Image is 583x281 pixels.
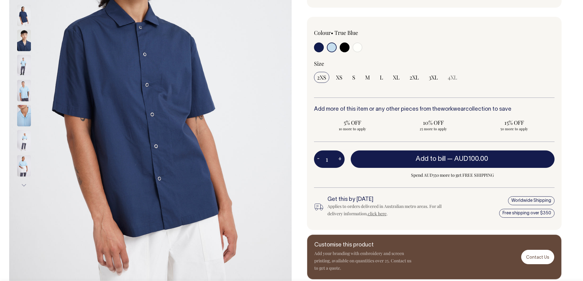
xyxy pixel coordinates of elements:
[351,150,555,168] button: Add to bill —AUD100.00
[314,72,329,83] input: 2XS
[429,74,438,81] span: 3XL
[336,74,342,81] span: XS
[17,80,31,102] img: true-blue
[314,153,323,165] button: -
[441,107,465,112] a: workwear
[314,106,555,113] h6: Add more of this item or any other pieces from the collection to save
[314,250,412,272] p: Add your branding with embroidery and screen printing, available on quantities over 25. Contact u...
[17,155,31,177] img: true-blue
[362,72,373,83] input: M
[395,117,472,133] input: 10% OFF 25 more to apply
[476,117,553,133] input: 15% OFF 50 more to apply
[334,29,358,36] label: True Blue
[398,119,469,126] span: 10% OFF
[314,117,391,133] input: 5% OFF 10 more to apply
[416,156,446,162] span: Add to bill
[314,29,410,36] div: Colour
[521,250,554,264] a: Contact Us
[17,130,31,152] img: true-blue
[331,29,333,36] span: •
[445,72,460,83] input: 4XL
[17,55,31,76] img: true-blue
[393,74,400,81] span: XL
[335,153,345,165] button: +
[317,74,326,81] span: 2XS
[447,156,490,162] span: —
[17,30,31,51] img: dark-navy
[333,72,346,83] input: XS
[317,126,388,131] span: 10 more to apply
[406,72,422,83] input: 2XL
[380,74,383,81] span: L
[19,179,28,192] button: Next
[314,242,412,248] h6: Customise this product
[17,5,31,26] img: dark-navy
[327,197,446,203] h6: Get this by [DATE]
[314,60,555,67] div: Size
[390,72,403,83] input: XL
[448,74,457,81] span: 4XL
[365,74,370,81] span: M
[398,126,469,131] span: 25 more to apply
[409,74,419,81] span: 2XL
[368,211,387,216] a: click here
[377,72,386,83] input: L
[479,119,550,126] span: 15% OFF
[327,203,446,217] div: Applies to orders delivered in Australian metro areas. For all delivery information, .
[479,126,550,131] span: 50 more to apply
[17,105,31,127] img: true-blue
[317,119,388,126] span: 5% OFF
[454,156,488,162] span: AUD100.00
[352,74,355,81] span: S
[351,172,555,179] span: Spend AUD350 more to get FREE SHIPPING
[349,72,358,83] input: S
[426,72,441,83] input: 3XL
